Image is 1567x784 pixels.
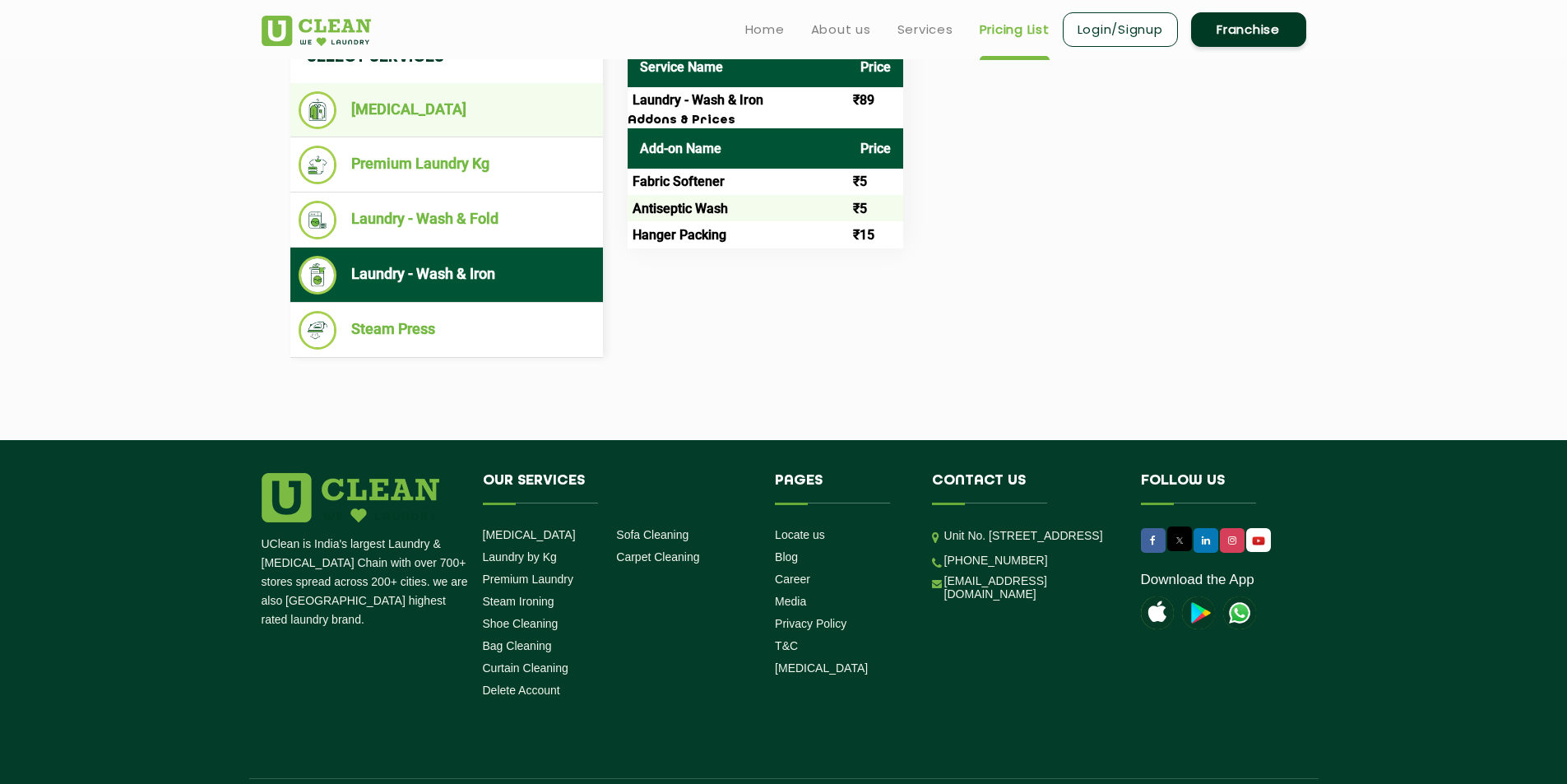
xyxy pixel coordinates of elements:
[848,47,903,87] th: Price
[848,169,903,195] td: ₹5
[745,20,785,39] a: Home
[299,146,595,184] li: Premium Laundry Kg
[628,221,848,248] td: Hanger Packing
[262,473,439,522] img: logo.png
[980,20,1050,39] a: Pricing List
[299,201,595,239] li: Laundry - Wash & Fold
[1141,473,1286,504] h4: Follow us
[775,550,798,564] a: Blog
[848,87,903,114] td: ₹89
[628,87,848,114] td: Laundry - Wash & Iron
[944,527,1116,545] p: Unit No. [STREET_ADDRESS]
[628,128,848,169] th: Add-on Name
[483,473,751,504] h4: Our Services
[262,535,471,629] p: UClean is India's largest Laundry & [MEDICAL_DATA] Chain with over 700+ stores spread across 200+...
[628,195,848,221] td: Antiseptic Wash
[483,684,560,697] a: Delete Account
[483,639,552,652] a: Bag Cleaning
[944,554,1048,567] a: [PHONE_NUMBER]
[775,595,806,608] a: Media
[299,256,337,295] img: Laundry - Wash & Iron
[775,661,868,675] a: [MEDICAL_DATA]
[299,146,337,184] img: Premium Laundry Kg
[299,201,337,239] img: Laundry - Wash & Fold
[848,195,903,221] td: ₹5
[775,473,907,504] h4: Pages
[932,473,1116,504] h4: Contact us
[1182,596,1215,629] img: playstoreicon.png
[1248,532,1269,550] img: UClean Laundry and Dry Cleaning
[483,595,554,608] a: Steam Ironing
[616,528,688,541] a: Sofa Cleaning
[1063,12,1178,47] a: Login/Signup
[299,311,595,350] li: Steam Press
[483,550,557,564] a: Laundry by Kg
[848,128,903,169] th: Price
[628,169,848,195] td: Fabric Softener
[483,661,568,675] a: Curtain Cleaning
[262,16,371,46] img: UClean Laundry and Dry Cleaning
[1141,572,1254,588] a: Download the App
[811,20,871,39] a: About us
[299,91,595,129] li: [MEDICAL_DATA]
[775,639,798,652] a: T&C
[944,574,1116,601] a: [EMAIL_ADDRESS][DOMAIN_NAME]
[299,91,337,129] img: Dry Cleaning
[628,47,848,87] th: Service Name
[628,114,903,128] h3: Addons & Prices
[483,617,559,630] a: Shoe Cleaning
[897,20,953,39] a: Services
[1223,596,1256,629] img: UClean Laundry and Dry Cleaning
[775,573,810,586] a: Career
[1141,596,1174,629] img: apple-icon.png
[483,528,576,541] a: [MEDICAL_DATA]
[848,221,903,248] td: ₹15
[775,617,846,630] a: Privacy Policy
[1191,12,1306,47] a: Franchise
[299,311,337,350] img: Steam Press
[775,528,825,541] a: Locate us
[616,550,699,564] a: Carpet Cleaning
[299,256,595,295] li: Laundry - Wash & Iron
[483,573,574,586] a: Premium Laundry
